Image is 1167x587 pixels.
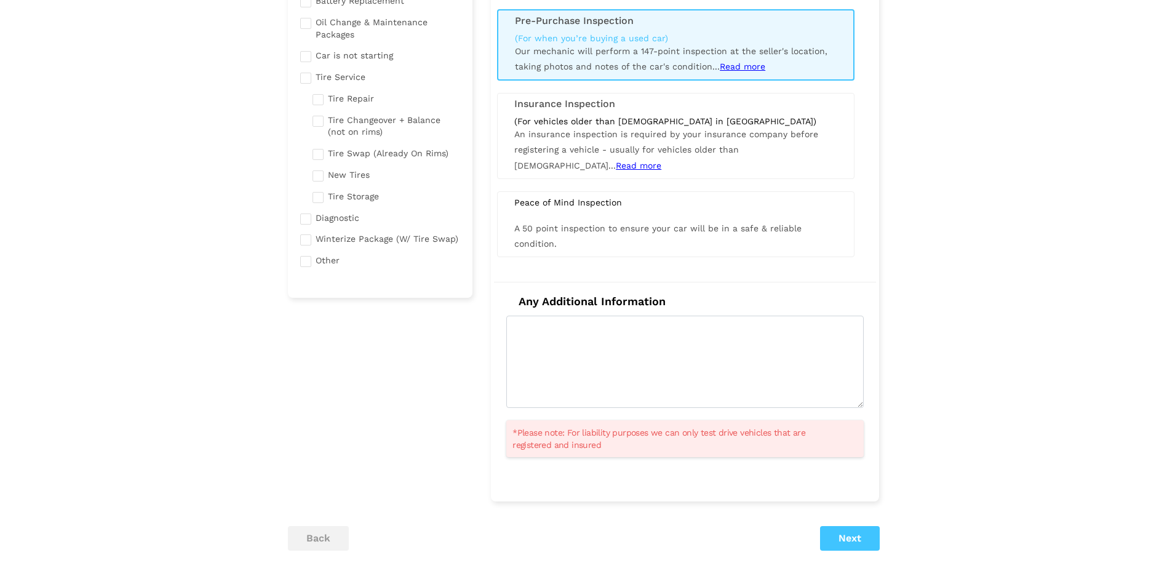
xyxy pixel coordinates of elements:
[515,46,827,71] span: Our mechanic will perform a 147-point inspection at the seller's location, taking photos and note...
[512,426,842,451] span: *Please note: For liability purposes we can only test drive vehicles that are registered and insured
[514,129,818,170] span: An insurance inspection is required by your insurance company before registering a vehicle - usua...
[515,33,837,44] div: (For when you’re buying a used car)
[506,295,864,308] h4: Any Additional Information
[505,197,846,208] div: Peace of Mind Inspection
[514,98,837,110] h3: Insurance Inspection
[514,223,802,249] span: A 50 point inspection to ensure your car will be in a safe & reliable condition.
[616,161,661,170] span: Read more
[288,526,349,551] button: back
[514,116,837,127] div: (For vehicles older than [DEMOGRAPHIC_DATA] in [GEOGRAPHIC_DATA])
[720,62,765,71] span: Read more
[820,526,880,551] button: Next
[515,15,837,26] h3: Pre-Purchase Inspection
